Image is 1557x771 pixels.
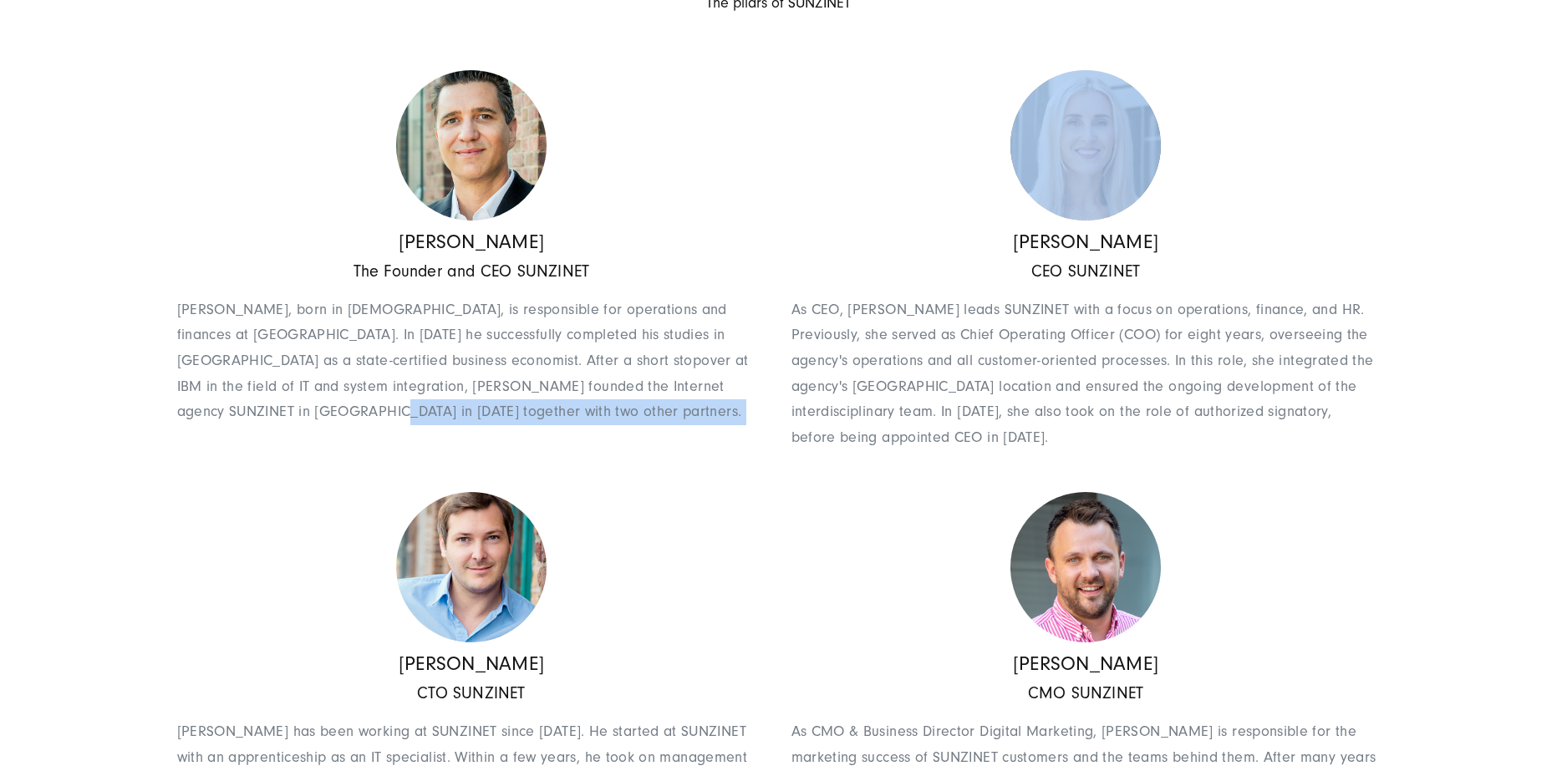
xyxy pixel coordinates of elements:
[396,70,547,221] img: georges-wolff-570x570
[1028,684,1143,703] span: CMO SUNZINET
[1010,70,1161,221] img: Theresa Gruhler - CEO Full service Digital Agentur SUNZINET
[396,492,547,642] img: Sebastian-Spill
[791,652,1381,677] h4: [PERSON_NAME]
[791,231,1381,255] h4: [PERSON_NAME]
[177,231,766,255] h4: [PERSON_NAME]
[1031,262,1140,281] span: CEO SUNZINET
[177,652,766,677] h4: [PERSON_NAME]
[417,684,525,703] span: CTO SUNZINET
[1010,492,1161,642] img: Daniel-Palm-570x570
[354,262,590,281] span: The Founder and CEO SUNZINET
[177,301,749,420] span: [PERSON_NAME], born in [DEMOGRAPHIC_DATA], is responsible for operations and finances at [GEOGRAP...
[791,297,1381,451] p: As CEO, [PERSON_NAME] leads SUNZINET with a focus on operations, finance, and HR. Previously, she...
